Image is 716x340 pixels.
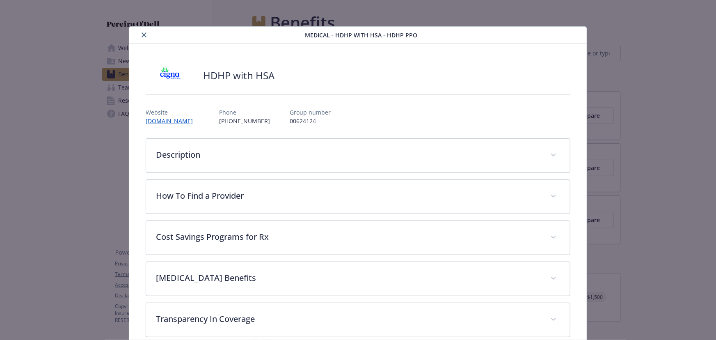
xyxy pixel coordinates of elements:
[203,69,275,83] h2: HDHP with HSA
[156,313,540,325] p: Transparency In Coverage
[290,108,331,117] p: Group number
[146,117,199,125] a: [DOMAIN_NAME]
[290,117,331,125] p: 00624124
[146,221,570,255] div: Cost Savings Programs for Rx
[146,139,570,172] div: Description
[139,30,149,40] button: close
[219,108,270,117] p: Phone
[146,303,570,337] div: Transparency In Coverage
[146,63,195,88] img: CIGNA
[156,272,540,284] p: [MEDICAL_DATA] Benefits
[146,262,570,296] div: [MEDICAL_DATA] Benefits
[219,117,270,125] p: [PHONE_NUMBER]
[146,180,570,214] div: How To Find a Provider
[146,108,199,117] p: Website
[156,231,540,243] p: Cost Savings Programs for Rx
[156,149,540,161] p: Description
[156,190,540,202] p: How To Find a Provider
[305,31,418,39] span: Medical - HDHP with HSA - HDHP PPO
